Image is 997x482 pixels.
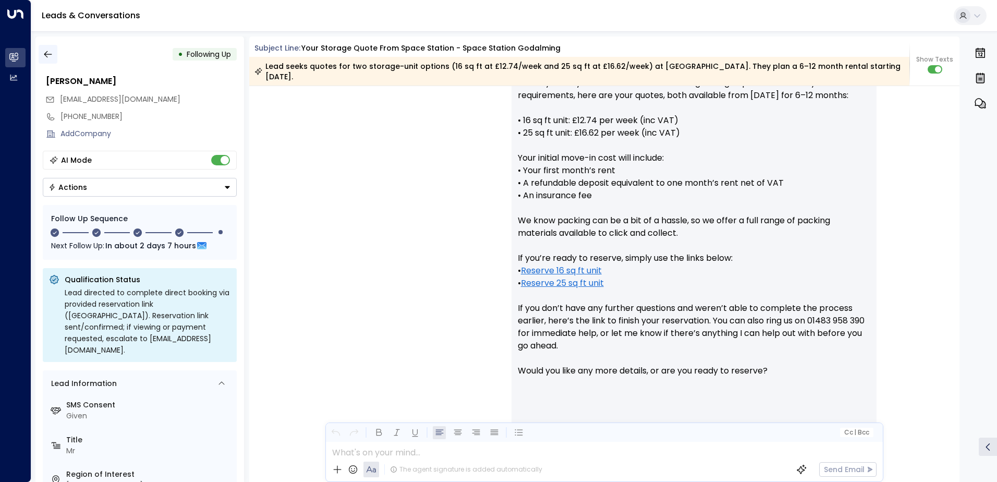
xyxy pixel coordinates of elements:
[60,111,237,122] div: [PHONE_NUMBER]
[66,411,233,421] div: Given
[254,61,904,82] div: Lead seeks quotes for two storage-unit options (16 sq ft at £12.74/week and 25 sq ft at £16.62/we...
[65,287,230,356] div: Lead directed to complete direct booking via provided reservation link ([GEOGRAPHIC_DATA]). Reser...
[61,155,92,165] div: AI Mode
[840,428,873,438] button: Cc|Bcc
[66,435,233,445] label: Title
[66,445,233,456] div: Mr
[43,178,237,197] div: Button group with a nested menu
[51,240,228,251] div: Next Follow Up:
[60,94,180,104] span: [EMAIL_ADDRESS][DOMAIN_NAME]
[51,213,228,224] div: Follow Up Sequence
[187,49,231,59] span: Following Up
[521,277,604,290] a: Reserve 25 sq ft unit
[47,378,117,389] div: Lead Information
[42,9,140,21] a: Leads & Conversations
[105,240,196,251] span: In about 2 days 7 hours
[66,400,233,411] label: SMS Consent
[48,183,87,192] div: Actions
[390,465,542,474] div: The agent signature is added automatically
[178,45,183,64] div: •
[254,43,300,53] span: Subject Line:
[916,55,953,64] span: Show Texts
[60,94,180,105] span: sgtdtaylor2ts@gmail.com
[66,469,233,480] label: Region of Interest
[347,426,360,439] button: Redo
[301,43,561,54] div: Your storage quote from Space Station - Space Station Godalming
[60,128,237,139] div: AddCompany
[521,264,602,277] a: Reserve 16 sq ft unit
[844,429,869,436] span: Cc Bcc
[43,178,237,197] button: Actions
[329,426,342,439] button: Undo
[65,274,230,285] p: Qualification Status
[46,75,237,88] div: [PERSON_NAME]
[518,52,870,390] p: Hi [PERSON_NAME], Thank you for your interest in our Godalming storage options. Based on your req...
[854,429,856,436] span: |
